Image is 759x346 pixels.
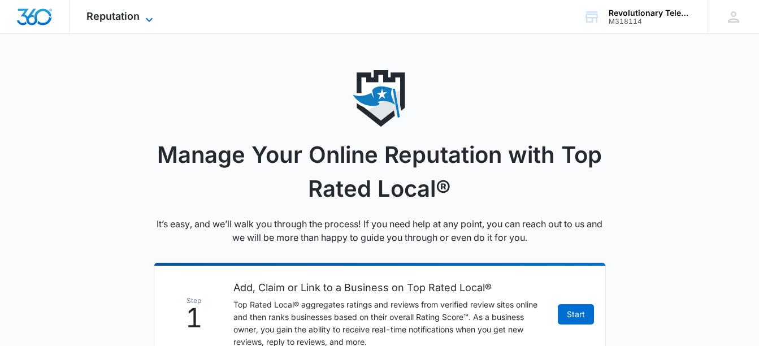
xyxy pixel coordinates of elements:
a: Start [558,304,594,325]
span: Reputation [86,10,140,22]
span: Step [166,297,222,304]
div: 1 [166,297,222,331]
h1: Manage Your Online Reputation with Top Rated Local® [154,138,606,206]
div: account id [609,18,691,25]
img: reputation icon [352,70,408,127]
p: It’s easy, and we’ll walk you through the process! If you need help at any point, you can reach o... [154,217,606,244]
h2: Add, Claim or Link to a Business on Top Rated Local® [233,280,547,296]
div: account name [609,8,691,18]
